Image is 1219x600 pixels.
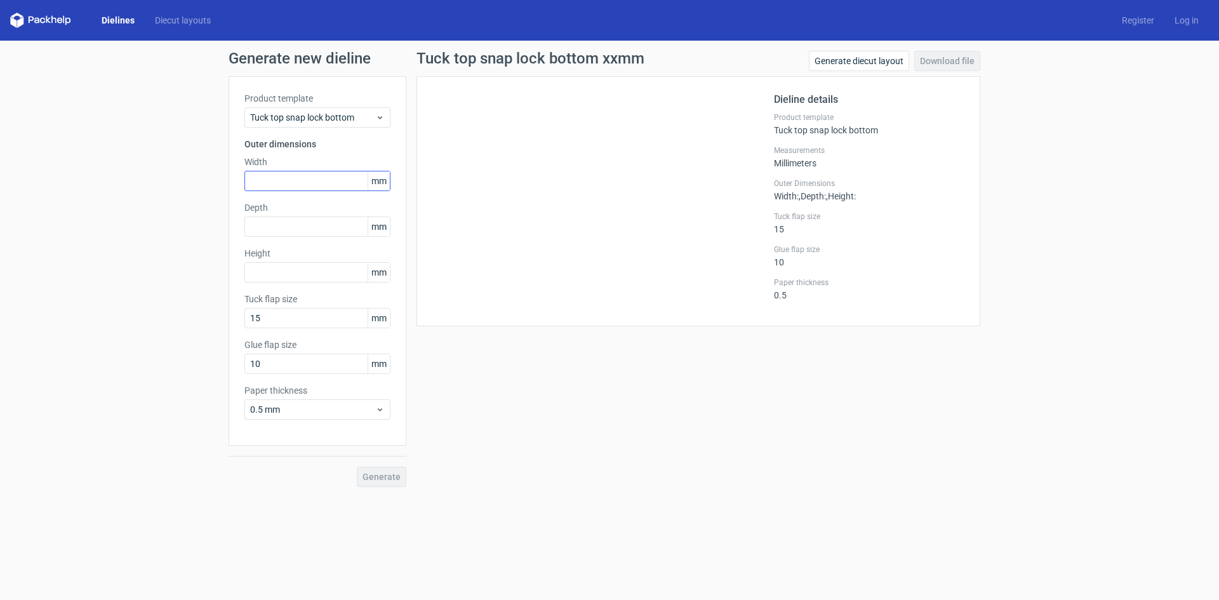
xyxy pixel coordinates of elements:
[1112,14,1164,27] a: Register
[145,14,221,27] a: Diecut layouts
[826,191,856,201] span: , Height :
[809,51,909,71] a: Generate diecut layout
[244,247,390,260] label: Height
[244,156,390,168] label: Width
[774,211,964,234] div: 15
[774,92,964,107] h2: Dieline details
[774,112,964,123] label: Product template
[774,211,964,222] label: Tuck flap size
[774,145,964,156] label: Measurements
[774,145,964,168] div: Millimeters
[244,384,390,397] label: Paper thickness
[229,51,990,66] h1: Generate new dieline
[250,403,375,416] span: 0.5 mm
[368,217,390,236] span: mm
[368,354,390,373] span: mm
[244,201,390,214] label: Depth
[244,293,390,305] label: Tuck flap size
[1164,14,1209,27] a: Log in
[250,111,375,124] span: Tuck top snap lock bottom
[774,178,964,189] label: Outer Dimensions
[91,14,145,27] a: Dielines
[368,309,390,328] span: mm
[774,277,964,288] label: Paper thickness
[774,244,964,255] label: Glue flap size
[774,277,964,300] div: 0.5
[774,112,964,135] div: Tuck top snap lock bottom
[774,191,799,201] span: Width :
[416,51,644,66] h1: Tuck top snap lock bottom xxmm
[368,171,390,190] span: mm
[368,263,390,282] span: mm
[244,338,390,351] label: Glue flap size
[244,92,390,105] label: Product template
[799,191,826,201] span: , Depth :
[244,138,390,150] h3: Outer dimensions
[774,244,964,267] div: 10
